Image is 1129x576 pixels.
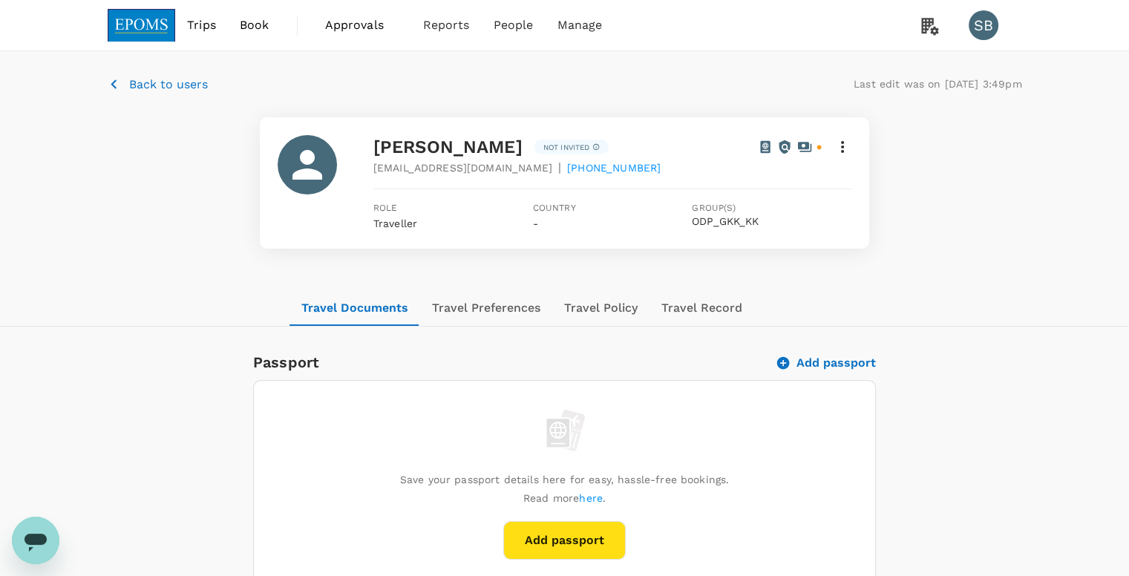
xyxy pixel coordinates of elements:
div: SB [969,10,998,40]
button: Add passport [779,356,876,370]
span: People [494,16,534,34]
span: [PHONE_NUMBER] [567,160,661,175]
iframe: Button to launch messaging window [12,517,59,564]
span: Book [240,16,269,34]
span: Role [373,201,533,216]
span: - [533,217,538,229]
button: ODP_GKK_KK [692,216,759,228]
p: Last edit was on [DATE] 3:49pm [854,76,1022,91]
p: Back to users [129,76,208,94]
img: EPOMS SDN BHD [108,9,176,42]
span: | [558,159,561,177]
button: Travel Documents [289,290,420,326]
span: Manage [557,16,602,34]
span: Group(s) [692,201,851,216]
span: [EMAIL_ADDRESS][DOMAIN_NAME] [373,160,552,175]
button: Travel Policy [552,290,649,326]
span: Trips [187,16,216,34]
span: [PERSON_NAME] [373,137,523,157]
p: Not invited [543,142,590,153]
span: Approvals [325,16,399,34]
span: Reports [423,16,470,34]
button: Add passport [503,521,626,560]
p: Read more . [523,491,606,505]
span: Traveller [373,217,417,229]
img: empty passport [538,405,590,456]
button: Travel Preferences [420,290,552,326]
p: Save your passport details here for easy, hassle-free bookings. [400,472,729,487]
h6: Passport [253,350,319,374]
span: Country [533,201,693,216]
button: Travel Record [649,290,754,326]
a: here [579,492,603,504]
button: Back to users [108,75,208,94]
